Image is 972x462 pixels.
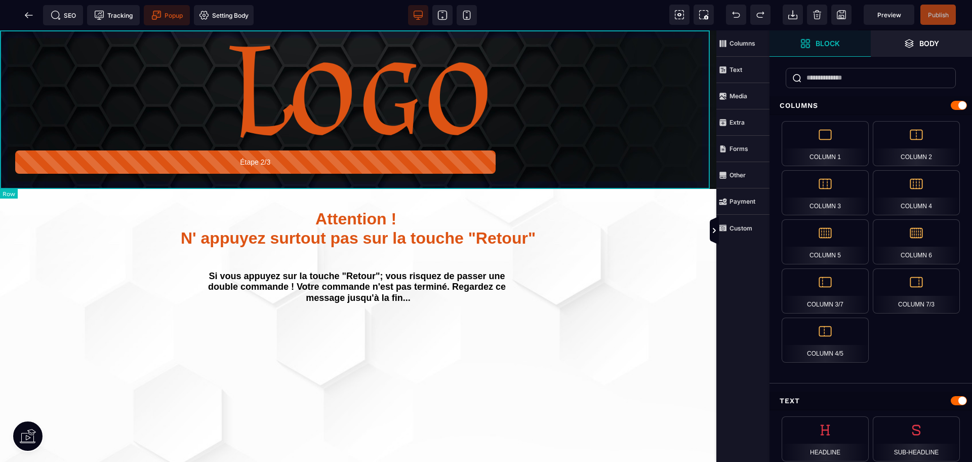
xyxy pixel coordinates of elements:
[194,5,254,25] span: Favicon
[920,5,956,25] span: Save
[816,40,840,47] strong: Block
[15,120,496,143] text: Étape 2/3
[782,416,869,461] div: Headline
[43,5,83,25] span: Seo meta data
[716,83,769,109] span: Media
[873,219,960,264] div: Column 6
[144,5,190,25] span: Create Alert Modal
[783,5,803,25] span: Open Import Webpage
[694,5,714,25] span: Screenshot
[750,5,771,25] span: Redo
[730,145,748,152] strong: Forms
[873,268,960,314] div: Column 7/3
[229,15,488,107] img: b4d400518251f0af03e2cefd671c2796_276_Logo_-_1.png
[432,5,453,25] span: View tablet
[871,30,972,57] span: Open Layers
[782,268,869,314] div: Column 3/7
[669,5,690,25] span: View components
[87,5,140,25] span: Tracking code
[457,5,477,25] span: View mobile
[877,11,901,19] span: Preview
[807,5,827,25] span: Clear
[730,198,755,205] strong: Payment
[919,40,939,47] strong: Body
[769,30,871,57] span: Open Blocks
[782,318,869,363] div: Column 4/5
[928,11,949,19] span: Publish
[208,241,508,273] b: Si vous appuyez sur la touche "Retour"; vous risquez de passer une double commande ! Votre comman...
[716,136,769,162] span: Forms
[730,171,746,179] strong: Other
[151,10,183,20] span: Popup
[769,392,972,410] div: Text
[864,5,914,25] span: Preview
[730,40,755,47] strong: Columns
[873,170,960,215] div: Column 4
[716,215,769,241] span: Custom Block
[51,10,76,20] span: SEO
[873,416,960,461] div: Sub-headline
[831,5,852,25] span: Save
[730,119,745,126] strong: Extra
[769,216,780,246] span: Toggle Views
[716,188,769,215] span: Payment
[30,174,686,223] h1: Attention ! N' appuyez surtout pas sur la touche "Retour"
[782,121,869,166] div: Column 1
[730,224,752,232] strong: Custom
[873,121,960,166] div: Column 2
[716,30,769,57] span: Columns
[716,57,769,83] span: Text
[782,170,869,215] div: Column 3
[726,5,746,25] span: Undo
[730,66,742,73] strong: Text
[199,10,249,20] span: Setting Body
[19,5,39,25] span: Back
[408,5,428,25] span: View desktop
[716,162,769,188] span: Other
[730,92,747,100] strong: Media
[94,10,133,20] span: Tracking
[769,96,972,115] div: Columns
[782,219,869,264] div: Column 5
[716,109,769,136] span: Extra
